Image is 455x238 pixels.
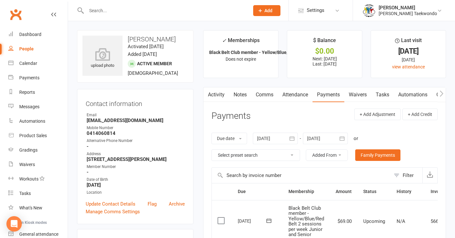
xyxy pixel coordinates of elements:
a: Tasks [8,186,68,201]
div: Email [87,112,185,118]
a: Comms [251,87,278,102]
a: Automations [8,114,68,128]
div: Gradings [19,147,38,153]
div: Last visit [395,36,422,48]
a: Update Contact Details [86,200,135,208]
a: Archive [169,200,185,208]
div: or [354,135,358,142]
strong: [DATE] [87,182,185,188]
th: Amount [330,183,357,200]
th: Invoice # [425,183,455,200]
div: People [19,46,34,51]
a: Flag [148,200,157,208]
div: Memberships [222,36,260,48]
div: Member Number [87,164,185,170]
button: Add [253,5,280,16]
a: Waivers [8,157,68,172]
span: Black Belt Club member - Yellow/Blue/Red Belt 2 sessions per week Junior and Senior [288,205,324,238]
a: Clubworx [8,6,24,22]
a: Calendar [8,56,68,71]
a: Messages [8,100,68,114]
strong: - [87,144,185,149]
div: [DATE] [377,56,440,63]
i: ✓ [222,38,226,44]
a: Payments [313,87,344,102]
p: Next: [DATE] Last: [DATE] [293,56,356,66]
div: Tasks [19,191,31,196]
input: Search by invoice number [212,168,391,183]
strong: [STREET_ADDRESS][PERSON_NAME] [87,156,185,162]
div: Workouts [19,176,39,181]
strong: [EMAIL_ADDRESS][DOMAIN_NAME] [87,118,185,123]
div: Reports [19,90,35,95]
a: Workouts [8,172,68,186]
a: Gradings [8,143,68,157]
div: Dashboard [19,32,41,37]
th: History [391,183,425,200]
a: Product Sales [8,128,68,143]
th: Due [232,183,283,200]
div: [DATE] [377,48,440,55]
div: What's New [19,205,42,210]
div: Messages [19,104,39,109]
div: Automations [19,119,45,124]
span: [DEMOGRAPHIC_DATA] [128,70,178,76]
span: Does not expire [226,57,256,62]
img: thumb_image1638236014.png [363,4,375,17]
strong: Black Belt Club member - Yellow/Blue/Red ... [209,50,301,55]
a: Dashboard [8,27,68,42]
div: Calendar [19,61,37,66]
a: What's New [8,201,68,215]
div: Filter [403,172,414,179]
h3: [PERSON_NAME] [82,36,188,43]
div: Alternative Phone Number [87,138,185,144]
a: Reports [8,85,68,100]
div: Open Intercom Messenger [6,216,22,232]
div: Waivers [19,162,35,167]
button: + Add Adjustment [354,109,401,120]
button: Added From [306,149,348,161]
h3: Contact information [86,98,185,107]
div: Address [87,151,185,157]
a: Payments [8,71,68,85]
span: N/A [397,218,405,224]
th: Membership [283,183,330,200]
time: Activated [DATE] [128,44,164,49]
a: Notes [229,87,251,102]
a: Tasks [371,87,394,102]
div: upload photo [82,48,123,69]
div: General attendance [19,232,58,237]
strong: - [87,169,185,175]
div: $ Balance [313,36,336,48]
time: Added [DATE] [128,51,157,57]
a: view attendance [392,64,425,69]
span: Add [264,8,272,13]
a: Activity [203,87,229,102]
span: Active member [137,61,172,66]
strong: 0414060814 [87,130,185,136]
span: Settings [307,3,324,18]
button: + Add Credit [402,109,438,120]
div: Date of Birth [87,177,185,183]
div: [DATE] [238,216,267,226]
button: Due date [211,133,247,144]
div: Mobile Number [87,125,185,131]
a: Family Payments [355,149,400,161]
input: Search... [84,6,245,15]
a: Waivers [344,87,371,102]
div: [PERSON_NAME] Taekwondo [379,11,437,16]
h3: Payments [211,111,251,121]
span: Upcoming [363,218,385,224]
th: Status [357,183,391,200]
a: Automations [394,87,432,102]
div: Location [87,190,185,196]
div: Product Sales [19,133,47,138]
div: Payments [19,75,39,80]
div: [PERSON_NAME] [379,5,437,11]
button: Filter [391,168,422,183]
a: People [8,42,68,56]
a: Attendance [278,87,313,102]
a: Manage Comms Settings [86,208,140,216]
div: $0.00 [293,48,356,55]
